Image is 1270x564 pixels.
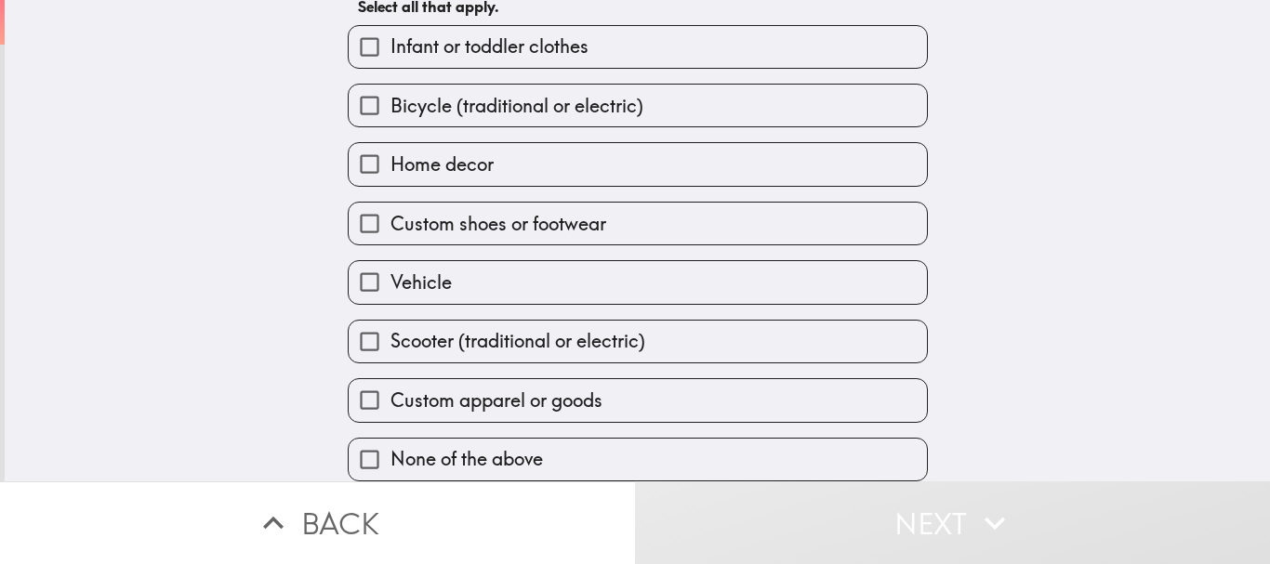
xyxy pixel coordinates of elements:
[635,481,1270,564] button: Next
[349,26,927,68] button: Infant or toddler clothes
[349,85,927,126] button: Bicycle (traditional or electric)
[390,151,494,177] span: Home decor
[390,33,589,59] span: Infant or toddler clothes
[349,439,927,480] button: None of the above
[349,321,927,362] button: Scooter (traditional or electric)
[390,93,643,119] span: Bicycle (traditional or electric)
[349,379,927,421] button: Custom apparel or goods
[390,387,602,413] span: Custom apparel or goods
[349,143,927,185] button: Home decor
[390,269,452,295] span: Vehicle
[349,203,927,244] button: Custom shoes or footwear
[390,446,543,472] span: None of the above
[390,328,645,354] span: Scooter (traditional or electric)
[349,261,927,303] button: Vehicle
[390,211,606,237] span: Custom shoes or footwear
